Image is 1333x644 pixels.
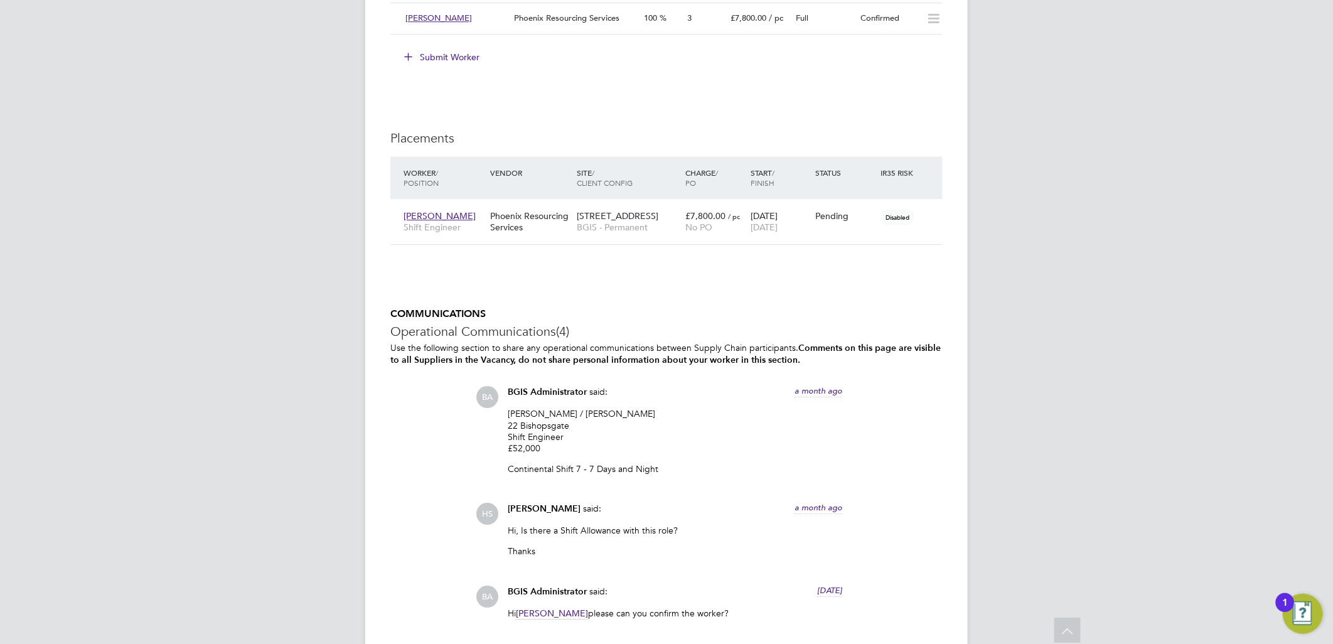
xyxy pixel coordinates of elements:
span: BGIS Administrator [508,387,587,397]
button: Open Resource Center, 1 new notification [1283,594,1323,634]
div: Site [574,161,682,194]
span: £7,800.00 [685,210,725,222]
span: / Finish [751,168,774,188]
span: / PO [685,168,718,188]
p: [PERSON_NAME] / [PERSON_NAME] 22 Bishopsgate Shift Engineer £52,000 [508,408,842,454]
b: Comments on this page are visible to all Suppliers in the Vacancy, do not share personal informat... [390,343,941,365]
span: 100 [644,13,657,23]
span: [PERSON_NAME] [404,210,476,222]
span: said: [583,503,601,514]
p: Thanks [508,545,842,557]
div: Start [747,161,813,194]
span: [DATE] [817,585,842,596]
span: [PERSON_NAME] [516,608,588,620]
div: Phoenix Resourcing Services [487,204,574,239]
span: [PERSON_NAME] [405,13,472,23]
span: [DATE] [751,222,778,233]
span: BA [476,586,498,608]
span: / Client Config [577,168,633,188]
span: a month ago [795,385,842,396]
span: (4) [556,323,569,340]
a: [PERSON_NAME]Shift EngineerPhoenix Resourcing Services[STREET_ADDRESS]BGIS - Permanent£7,800.00 /... [400,203,943,214]
div: IR35 Risk [877,161,921,184]
div: Pending [816,210,875,222]
span: BGIS Administrator [508,586,587,597]
h5: COMMUNICATIONS [390,308,943,321]
span: HS [476,503,498,525]
span: 3 [687,13,692,23]
span: [STREET_ADDRESS] [577,210,658,222]
p: Use the following section to share any operational communications between Supply Chain participants. [390,342,943,366]
div: 1 [1282,603,1288,619]
span: Phoenix Resourcing Services [514,13,619,23]
span: £7,800.00 [731,13,766,23]
span: / pc [769,13,783,23]
span: Disabled [881,209,914,225]
span: said: [589,386,608,397]
span: said: [589,586,608,597]
span: No PO [685,222,712,233]
div: Worker [400,161,487,194]
h3: Placements [390,130,943,146]
div: Charge [682,161,747,194]
span: Shift Engineer [404,222,484,233]
p: Continental Shift 7 - 7 Days and Night [508,463,842,475]
p: Hi, Is there a Shift Allowance with this role? [508,525,842,536]
span: [PERSON_NAME] [508,503,581,514]
button: Submit Worker [395,47,490,67]
span: BA [476,386,498,408]
div: Status [813,161,878,184]
span: BGIS - Permanent [577,222,679,233]
div: [DATE] [747,204,813,239]
span: / Position [404,168,439,188]
span: Full [796,13,808,23]
div: Vendor [487,161,574,184]
div: Confirmed [856,8,921,29]
h3: Operational Communications [390,323,943,340]
p: Hi please can you confirm the worker? [508,608,842,619]
span: / pc [728,212,740,221]
span: a month ago [795,502,842,513]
